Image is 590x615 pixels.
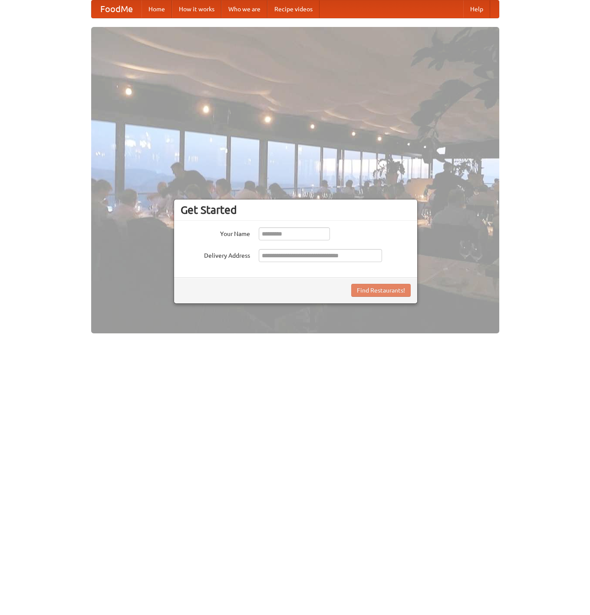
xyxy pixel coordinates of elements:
[142,0,172,18] a: Home
[181,203,411,216] h3: Get Started
[221,0,267,18] a: Who we are
[463,0,490,18] a: Help
[92,0,142,18] a: FoodMe
[267,0,320,18] a: Recipe videos
[181,249,250,260] label: Delivery Address
[172,0,221,18] a: How it works
[351,284,411,297] button: Find Restaurants!
[181,227,250,238] label: Your Name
